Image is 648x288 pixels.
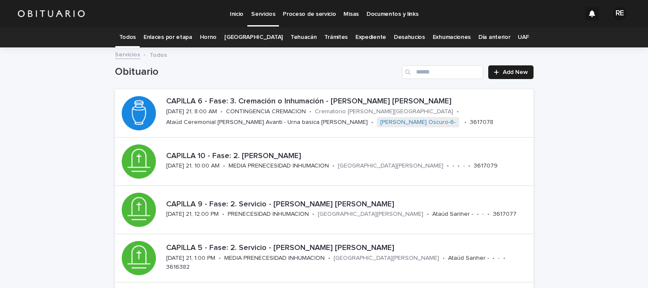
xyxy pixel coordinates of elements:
p: [DATE] 21, 1:00 PM [166,255,215,262]
p: Ataúd Sanher - [448,255,489,262]
p: 3617077 [493,211,516,218]
p: PRENECESIDAD INHUMACION [228,211,309,218]
a: Enlaces por etapa [144,27,192,47]
p: - [463,162,465,170]
p: Todos [150,50,167,59]
p: 3617078 [470,119,493,126]
img: HUM7g2VNRLqGMmR9WVqf [17,5,85,22]
a: CAPILLA 5 - Fase: 2. Servicio - [PERSON_NAME] [PERSON_NAME][DATE] 21, 1:00 PM•MEDIA PRENECESIDAD ... [115,234,534,282]
p: CAPILLA 9 - Fase: 2. Servicio - [PERSON_NAME] [PERSON_NAME] [166,200,530,209]
a: Trámites [324,27,348,47]
p: MEDIA PRENECESIDAD INHUMACION [224,255,325,262]
a: [PERSON_NAME] Oscuro-6- [380,119,456,126]
a: Desahucios [394,27,425,47]
p: [GEOGRAPHIC_DATA][PERSON_NAME] [318,211,423,218]
input: Search [402,65,483,79]
p: - [482,211,484,218]
p: [DATE] 21, 8:00 AM [166,108,217,115]
p: • [477,211,479,218]
p: • [222,211,224,218]
p: • [493,255,495,262]
p: [DATE] 21, 12:00 PM [166,211,219,218]
p: [DATE] 21, 10:00 AM [166,162,220,170]
a: Expediente [355,27,386,47]
p: • [312,211,314,218]
span: Add New [503,69,528,75]
a: UAF [518,27,529,47]
p: Ataúd Ceremonial [PERSON_NAME] Avanti - Urna basica [PERSON_NAME] [166,119,368,126]
a: Exhumaciones [433,27,471,47]
p: • [464,119,466,126]
p: CAPILLA 6 - Fase: 3. Cremación o Inhumación - [PERSON_NAME] [PERSON_NAME] [166,97,530,106]
p: • [427,211,429,218]
p: • [219,255,221,262]
p: • [220,108,223,115]
a: CAPILLA 6 - Fase: 3. Cremación o Inhumación - [PERSON_NAME] [PERSON_NAME][DATE] 21, 8:00 AM•CONTI... [115,89,534,138]
p: • [332,162,334,170]
p: Ataúd Sanher - [432,211,473,218]
div: RE [613,7,627,21]
p: • [309,108,311,115]
a: CAPILLA 10 - Fase: 2. [PERSON_NAME][DATE] 21, 10:00 AM•MEDIA PRENECESIDAD INHUMACION•[GEOGRAPHIC_... [115,138,534,186]
a: Tehuacán [290,27,317,47]
p: 3616382 [166,264,190,271]
a: Todos [119,27,136,47]
p: • [223,162,225,170]
p: • [487,211,490,218]
a: Add New [488,65,533,79]
p: • [328,255,330,262]
p: - [498,255,500,262]
p: CAPILLA 5 - Fase: 2. Servicio - [PERSON_NAME] [PERSON_NAME] [166,244,530,253]
p: • [447,162,449,170]
p: CONTINGENCIA CREMACION [226,108,306,115]
p: [GEOGRAPHIC_DATA][PERSON_NAME] [338,162,443,170]
a: Servicios [115,49,140,59]
p: [GEOGRAPHIC_DATA][PERSON_NAME] [334,255,439,262]
p: • [371,119,373,126]
p: CAPILLA 10 - Fase: 2. [PERSON_NAME] [166,152,530,161]
p: • [503,255,505,262]
p: 3617079 [474,162,498,170]
p: • [468,162,470,170]
p: • [443,255,445,262]
a: Día anterior [478,27,510,47]
a: Horno [200,27,217,47]
h1: Obituario [115,66,399,78]
p: • [457,162,460,170]
p: • [457,108,459,115]
p: MEDIA PRENECESIDAD INHUMACION [229,162,329,170]
a: CAPILLA 9 - Fase: 2. Servicio - [PERSON_NAME] [PERSON_NAME][DATE] 21, 12:00 PM•PRENECESIDAD INHUM... [115,186,534,234]
p: Crematorio [PERSON_NAME][GEOGRAPHIC_DATA] [315,108,453,115]
p: - [452,162,454,170]
a: [GEOGRAPHIC_DATA] [224,27,283,47]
